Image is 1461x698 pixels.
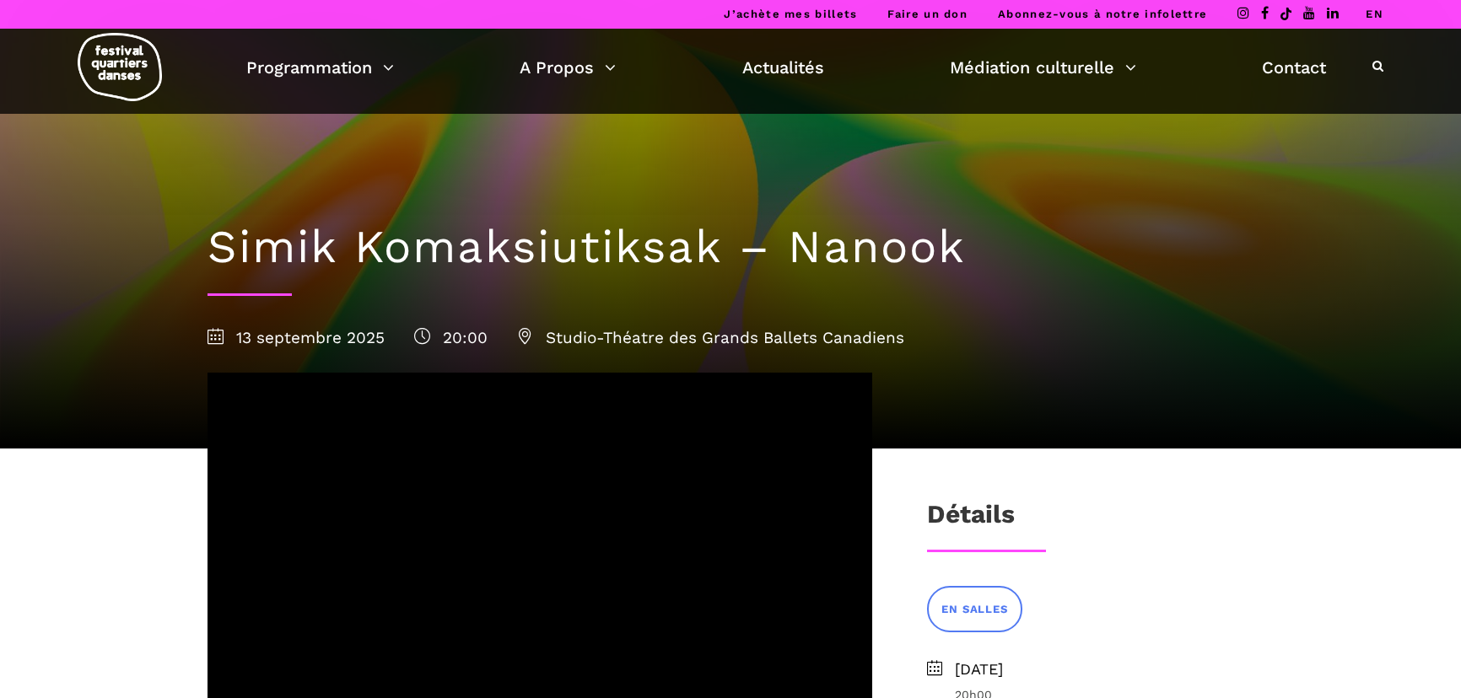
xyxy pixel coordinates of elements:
[520,53,616,82] a: A Propos
[724,8,857,20] a: J’achète mes billets
[927,499,1015,541] h3: Détails
[208,220,1253,275] h1: Simik Komaksiutiksak – Nanook
[941,601,1007,619] span: EN SALLES
[78,33,162,101] img: logo-fqd-med
[414,328,488,347] span: 20:00
[208,328,385,347] span: 13 septembre 2025
[1366,8,1383,20] a: EN
[517,328,904,347] span: Studio-Théatre des Grands Ballets Canadiens
[246,53,394,82] a: Programmation
[998,8,1207,20] a: Abonnez-vous à notre infolettre
[950,53,1136,82] a: Médiation culturelle
[887,8,968,20] a: Faire un don
[1262,53,1326,82] a: Contact
[927,586,1022,632] a: EN SALLES
[955,658,1253,682] span: [DATE]
[742,53,824,82] a: Actualités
